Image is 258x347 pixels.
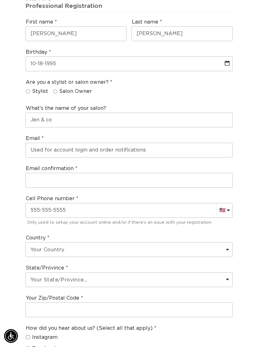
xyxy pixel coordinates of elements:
[132,19,162,25] label: Last name
[26,235,49,241] label: Country
[26,203,232,217] input: 555-555-5555
[26,143,232,157] input: Used for account login and order notifications
[26,217,232,227] div: Only used to setup your account online and/or if there's an issue with your registration.
[59,88,92,95] span: Salon Owner
[25,2,233,10] div: Professional Registration
[4,329,18,343] div: Accessibility Menu
[26,165,77,172] label: Email confirmation
[26,195,78,202] label: Cell Phone number
[26,79,112,86] legend: Are you a stylist or salon owner?
[26,105,106,112] label: What's the name of your salon?
[26,295,83,302] label: Your Zip/Postal Code
[26,265,68,271] label: State/Province
[26,49,51,56] label: Birthday
[32,88,48,95] span: Stylist
[227,317,258,347] iframe: Chat Widget
[26,57,232,71] input: MM-DD-YYYY
[26,135,44,142] label: Email
[26,19,57,25] label: First name
[32,334,58,341] span: Instagram
[26,325,156,332] legend: How did you hear about us? (Select all that apply)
